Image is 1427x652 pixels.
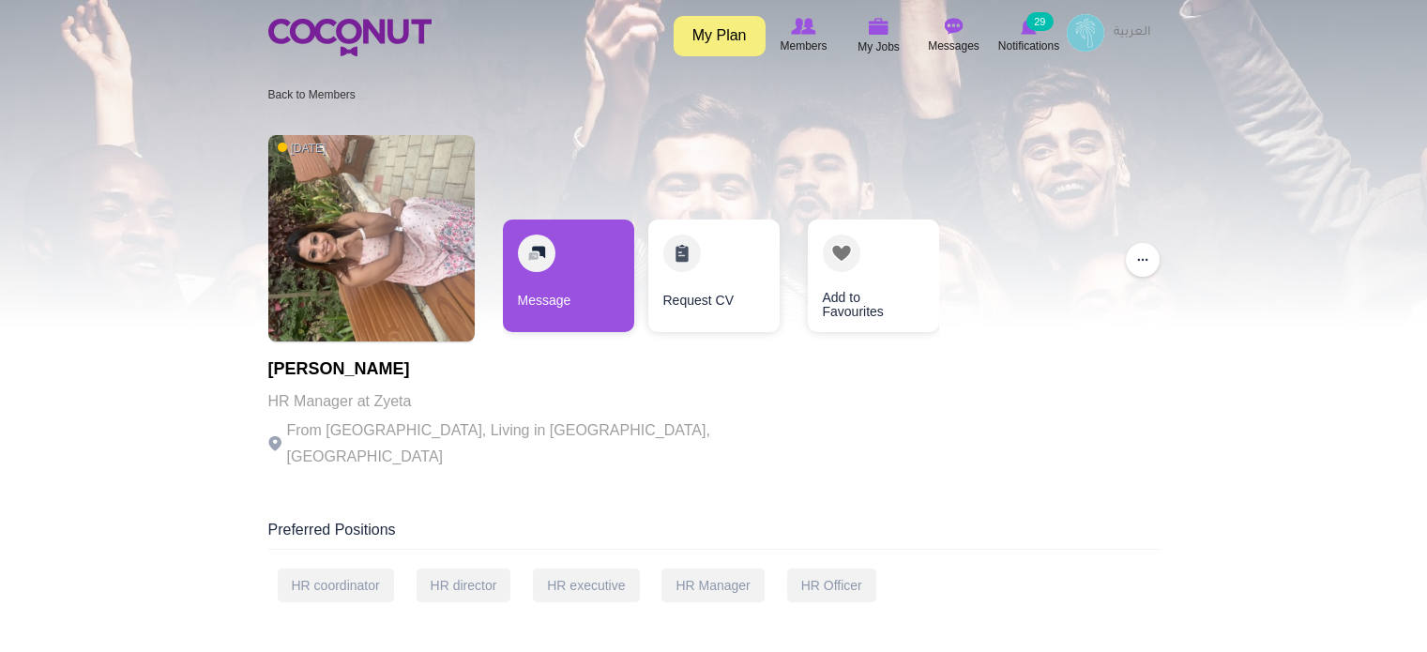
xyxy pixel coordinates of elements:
[917,14,992,57] a: Messages Messages
[1126,243,1160,277] button: ...
[268,417,784,470] p: From [GEOGRAPHIC_DATA], Living in [GEOGRAPHIC_DATA], [GEOGRAPHIC_DATA]
[268,520,1160,550] div: Preferred Positions
[268,360,784,379] h1: [PERSON_NAME]
[278,141,326,157] span: [DATE]
[945,18,964,35] img: Messages
[674,16,766,56] a: My Plan
[767,14,842,57] a: Browse Members Members
[648,220,780,332] a: Request CV
[791,18,815,35] img: Browse Members
[998,37,1059,55] span: Notifications
[842,14,917,58] a: My Jobs My Jobs
[648,220,780,341] div: 2 / 3
[1104,14,1160,52] a: العربية
[992,14,1067,57] a: Notifications Notifications 29
[503,220,634,341] div: 1 / 3
[808,220,939,332] a: Add to Favourites
[1026,12,1053,31] small: 29
[417,569,511,602] div: HR director
[503,220,634,332] a: Message
[780,37,827,55] span: Members
[794,220,925,341] div: 3 / 3
[268,388,784,415] p: HR Manager at Zyeta
[268,88,356,101] a: Back to Members
[787,569,876,602] div: HR Officer
[278,569,394,602] div: HR coordinator
[869,18,889,35] img: My Jobs
[661,569,764,602] div: HR Manager
[1021,18,1037,35] img: Notifications
[858,38,900,56] span: My Jobs
[533,569,639,602] div: HR executive
[268,19,432,56] img: Home
[928,37,979,55] span: Messages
